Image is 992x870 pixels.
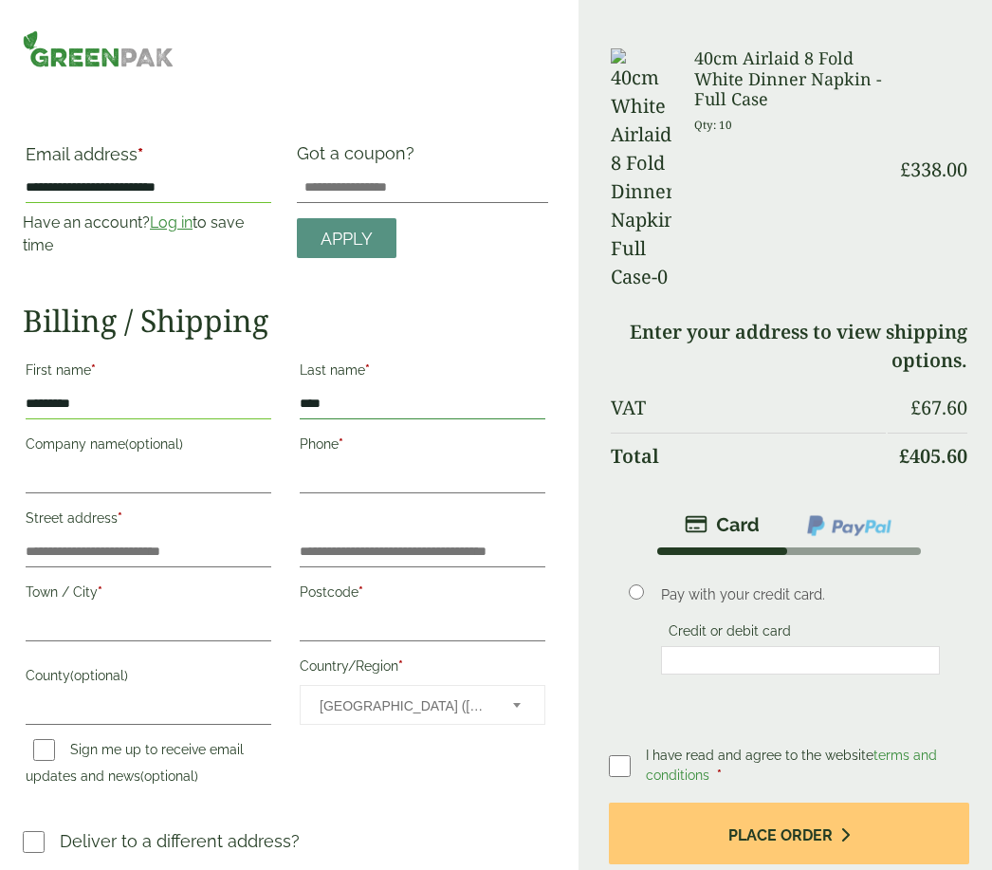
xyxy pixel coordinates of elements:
button: Place order [609,803,969,864]
p: Have an account? to save time [23,212,274,257]
abbr: required [358,584,363,600]
span: Apply [321,229,373,250]
label: Email address [26,146,271,173]
span: £ [900,157,910,182]
label: Sign me up to receive email updates and news [26,742,244,789]
iframe: Secure card payment input frame [667,652,934,669]
input: Sign me up to receive email updates and news(optional) [33,739,55,761]
span: I have read and agree to the website [646,748,937,783]
span: Country/Region [300,685,545,725]
bdi: 67.60 [910,395,967,420]
abbr: required [91,362,96,378]
img: stripe.png [685,513,760,536]
bdi: 338.00 [900,157,967,182]
label: County [26,662,271,694]
img: ppcp-gateway.png [805,513,893,538]
span: £ [910,395,921,420]
abbr: required [339,436,343,452]
small: Qty: 10 [694,118,732,132]
label: First name [26,357,271,389]
abbr: required [365,362,370,378]
a: Apply [297,218,396,259]
span: (optional) [125,436,183,452]
span: £ [899,443,909,469]
img: 40cm White Airlaid 8 Fold Dinner Napkin-Full Case-0 [611,48,671,291]
th: VAT [611,385,886,431]
p: Pay with your credit card. [661,584,940,605]
h3: 40cm Airlaid 8 Fold White Dinner Napkin - Full Case [694,48,886,110]
label: Country/Region [300,653,545,685]
label: Phone [300,431,545,463]
label: Company name [26,431,271,463]
abbr: required [398,658,403,674]
label: Last name [300,357,545,389]
td: Enter your address to view shipping options. [611,309,967,383]
label: Credit or debit card [661,623,799,644]
p: Deliver to a different address? [60,828,300,854]
abbr: required [717,768,722,783]
span: (optional) [140,768,198,784]
abbr: required [98,584,102,600]
span: United Kingdom (UK) [320,686,487,726]
bdi: 405.60 [899,443,967,469]
abbr: required [118,510,122,526]
label: Town / City [26,579,271,611]
th: Total [611,433,886,479]
a: Log in [150,213,193,231]
label: Street address [26,505,271,537]
img: GreenPak Supplies [23,30,174,67]
label: Postcode [300,579,545,611]
span: (optional) [70,668,128,683]
h2: Billing / Shipping [23,303,548,339]
abbr: required [138,144,143,164]
label: Got a coupon? [297,143,422,173]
